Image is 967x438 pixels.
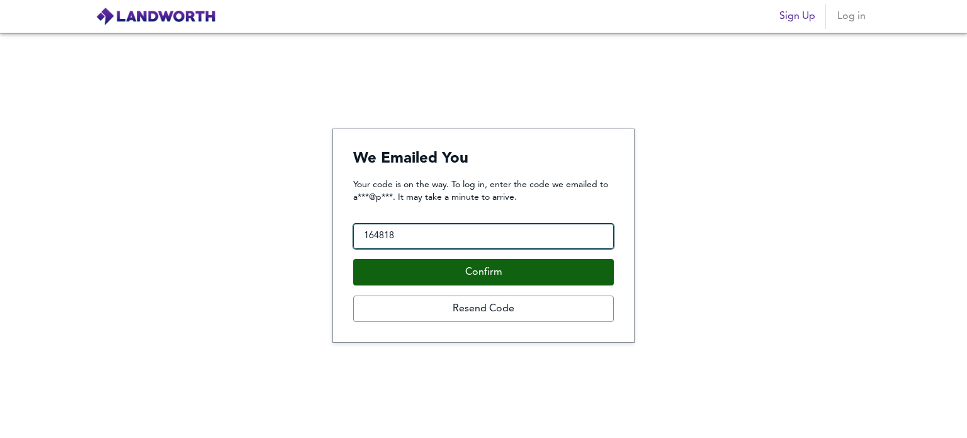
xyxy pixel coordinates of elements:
button: Log in [831,4,871,29]
img: logo [96,7,216,26]
span: Sign Up [779,8,815,25]
p: Your code is on the way. To log in, enter the code we emailed to a***@p***. It may take a minute ... [353,178,614,204]
h4: We Emailed You [353,149,614,168]
button: Resend Code [353,296,614,322]
span: Log in [836,8,866,25]
input: Enter your code [353,224,614,249]
button: Confirm [353,259,614,285]
button: Sign Up [774,4,820,29]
